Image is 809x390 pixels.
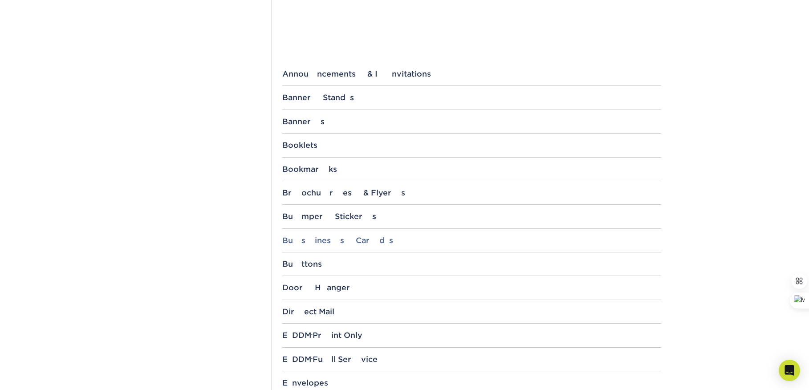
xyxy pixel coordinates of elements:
div: Open Intercom Messenger [779,360,800,381]
div: Brochures & Flyers [282,188,661,197]
small: ® [311,357,313,361]
div: Buttons [282,260,661,268]
div: EDDM Print Only [282,331,661,340]
small: ® [311,333,313,337]
div: Announcements & Invitations [282,69,661,78]
div: Banner Stands [282,93,661,102]
div: Envelopes [282,378,661,387]
div: Business Cards [282,236,661,245]
div: Booklets [282,141,661,150]
div: EDDM Full Service [282,355,661,364]
div: Direct Mail [282,307,661,316]
div: Door Hanger [282,283,661,292]
div: Banners [282,117,661,126]
div: Bookmarks [282,165,661,174]
div: Bumper Stickers [282,212,661,221]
